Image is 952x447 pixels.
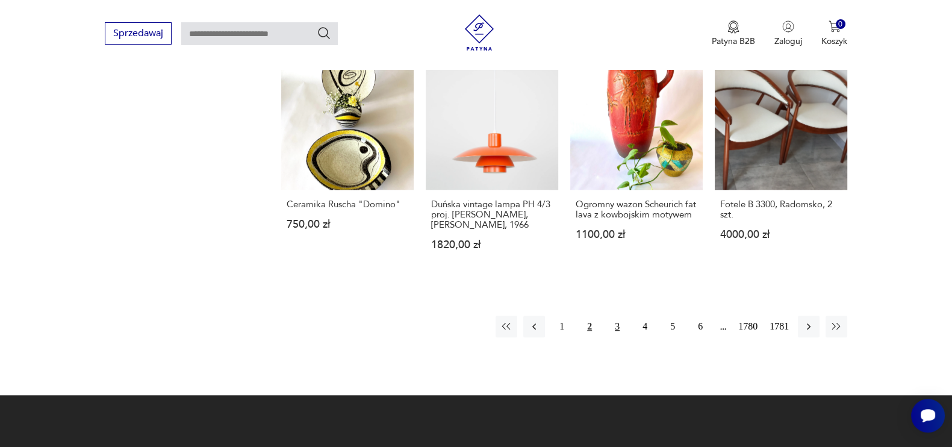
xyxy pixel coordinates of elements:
[579,316,600,337] button: 2
[431,240,553,250] p: 1820,00 zł
[821,36,847,47] p: Koszyk
[431,199,553,230] h3: Duńska vintage lampa PH 4/3 proj. [PERSON_NAME], [PERSON_NAME], 1966
[662,316,683,337] button: 5
[727,20,739,34] img: Ikona medalu
[821,20,847,47] button: 0Koszyk
[720,230,842,240] p: 4000,00 zł
[105,30,172,39] a: Sprzedawaj
[576,199,697,220] h3: Ogromny wazon Scheurich fat lava z kowbojskim motywem
[105,22,172,45] button: Sprzedawaj
[774,36,802,47] p: Zaloguj
[774,20,802,47] button: Zaloguj
[461,14,497,51] img: Patyna - sklep z meblami i dekoracjami vintage
[715,57,847,274] a: Fotele B 3300, Radomsko, 2 szt.Fotele B 3300, Radomsko, 2 szt.4000,00 zł
[570,57,703,274] a: Ogromny wazon Scheurich fat lava z kowbojskim motywemOgromny wazon Scheurich fat lava z kowbojski...
[287,219,408,230] p: 750,00 zł
[576,230,697,240] p: 1100,00 zł
[829,20,841,33] img: Ikona koszyka
[782,20,794,33] img: Ikonka użytkownika
[287,199,408,210] h3: Ceramika Ruscha "Domino"
[836,19,846,30] div: 0
[551,316,573,337] button: 1
[317,26,331,40] button: Szukaj
[767,316,792,337] button: 1781
[911,399,945,433] iframe: Smartsupp widget button
[606,316,628,337] button: 3
[634,316,656,337] button: 4
[281,57,414,274] a: Ceramika Ruscha "Domino"Ceramika Ruscha "Domino"750,00 zł
[689,316,711,337] button: 6
[426,57,558,274] a: Duńska vintage lampa PH 4/3 proj. Poul Henningsen, Louis Poulsen, 1966Duńska vintage lampa PH 4/3...
[720,199,842,220] h3: Fotele B 3300, Radomsko, 2 szt.
[712,20,755,47] a: Ikona medaluPatyna B2B
[712,36,755,47] p: Patyna B2B
[735,316,761,337] button: 1780
[712,20,755,47] button: Patyna B2B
